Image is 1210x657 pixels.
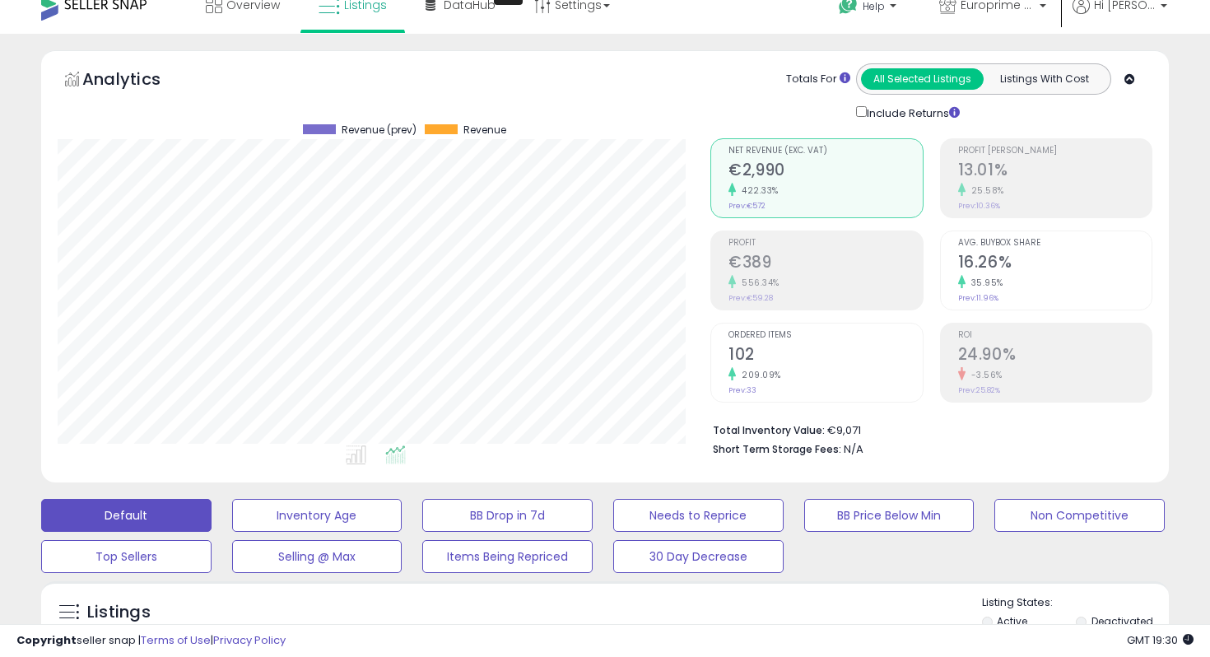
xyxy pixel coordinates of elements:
div: Include Returns [844,103,980,122]
span: Revenue [463,124,506,136]
button: Selling @ Max [232,540,403,573]
button: Needs to Reprice [613,499,784,532]
button: Inventory Age [232,499,403,532]
h2: €389 [728,253,922,275]
label: Active [997,614,1027,628]
b: Total Inventory Value: [713,423,825,437]
small: 422.33% [736,184,779,197]
h2: 102 [728,345,922,367]
small: Prev: €572 [728,201,766,211]
small: 209.09% [736,369,781,381]
button: Non Competitive [994,499,1165,532]
small: Prev: 11.96% [958,293,998,303]
strong: Copyright [16,632,77,648]
b: Short Term Storage Fees: [713,442,841,456]
button: Listings With Cost [983,68,1105,90]
a: Terms of Use [141,632,211,648]
p: Listing States: [982,595,1170,611]
label: Deactivated [1091,614,1153,628]
h5: Listings [87,601,151,624]
span: 2025-09-12 19:30 GMT [1127,632,1194,648]
span: N/A [844,441,863,457]
a: Privacy Policy [213,632,286,648]
span: Net Revenue (Exc. VAT) [728,147,922,156]
small: -3.56% [966,369,1003,381]
h2: €2,990 [728,161,922,183]
small: Prev: 25.82% [958,385,1000,395]
span: Revenue (prev) [342,124,417,136]
small: 35.95% [966,277,1003,289]
button: BB Drop in 7d [422,499,593,532]
span: ROI [958,331,1152,340]
span: Avg. Buybox Share [958,239,1152,248]
small: Prev: €59.28 [728,293,773,303]
button: 30 Day Decrease [613,540,784,573]
span: Profit [728,239,922,248]
button: Top Sellers [41,540,212,573]
button: All Selected Listings [861,68,984,90]
small: Prev: 10.36% [958,201,1000,211]
button: BB Price Below Min [804,499,975,532]
h2: 13.01% [958,161,1152,183]
h2: 24.90% [958,345,1152,367]
small: 25.58% [966,184,1004,197]
h2: 16.26% [958,253,1152,275]
div: seller snap | | [16,633,286,649]
h5: Analytics [82,68,193,95]
small: 556.34% [736,277,780,289]
div: Totals For [786,72,850,87]
small: Prev: 33 [728,385,756,395]
span: Profit [PERSON_NAME] [958,147,1152,156]
li: €9,071 [713,419,1140,439]
button: Default [41,499,212,532]
span: Ordered Items [728,331,922,340]
button: Items Being Repriced [422,540,593,573]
